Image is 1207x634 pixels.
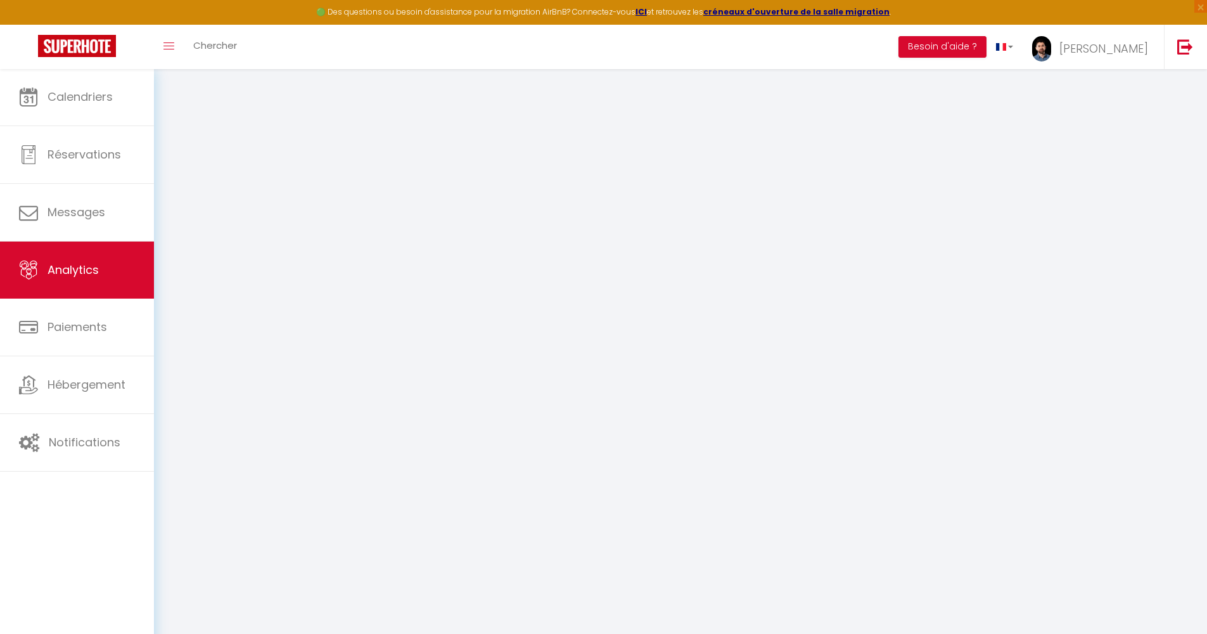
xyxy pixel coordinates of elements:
img: logout [1177,39,1193,55]
span: Analytics [48,262,99,278]
img: Super Booking [38,35,116,57]
a: ICI [635,6,647,17]
span: Chercher [193,39,237,52]
a: créneaux d'ouverture de la salle migration [703,6,890,17]
a: ... [PERSON_NAME] [1023,25,1164,69]
span: Hébergement [48,377,125,392]
button: Besoin d'aide ? [898,36,987,58]
span: Paiements [48,319,107,335]
span: Calendriers [48,89,113,105]
span: Notifications [49,434,120,450]
span: Messages [48,204,105,220]
a: Chercher [184,25,246,69]
span: Réservations [48,146,121,162]
img: ... [1032,36,1051,61]
span: [PERSON_NAME] [1059,41,1148,56]
button: Ouvrir le widget de chat LiveChat [10,5,48,43]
